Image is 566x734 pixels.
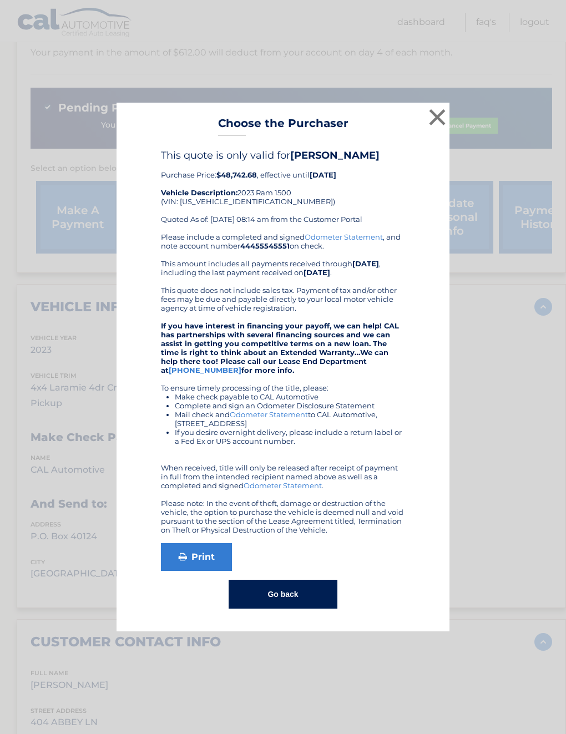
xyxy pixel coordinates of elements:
a: [PHONE_NUMBER] [169,366,241,374]
strong: Vehicle Description: [161,188,237,197]
li: If you desire overnight delivery, please include a return label or a Fed Ex or UPS account number. [175,428,405,446]
a: Odometer Statement [244,481,322,490]
b: [PERSON_NAME] [290,149,380,161]
div: Please include a completed and signed , and note account number on check. This amount includes al... [161,232,405,534]
b: [DATE] [304,268,330,277]
b: $48,742.68 [216,170,257,179]
b: [DATE] [310,170,336,179]
li: Mail check and to CAL Automotive, [STREET_ADDRESS] [175,410,405,428]
h3: Choose the Purchaser [218,117,348,136]
li: Make check payable to CAL Automotive [175,392,405,401]
b: [DATE] [352,259,379,268]
a: Odometer Statement [305,232,383,241]
a: Odometer Statement [230,410,308,419]
button: Go back [229,580,337,609]
h4: This quote is only valid for [161,149,405,161]
button: × [426,106,448,128]
li: Complete and sign an Odometer Disclosure Statement [175,401,405,410]
strong: If you have interest in financing your payoff, we can help! CAL has partnerships with several fin... [161,321,399,374]
a: Print [161,543,232,571]
b: 44455545551 [240,241,290,250]
div: Purchase Price: , effective until 2023 Ram 1500 (VIN: [US_VEHICLE_IDENTIFICATION_NUMBER]) Quoted ... [161,149,405,232]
